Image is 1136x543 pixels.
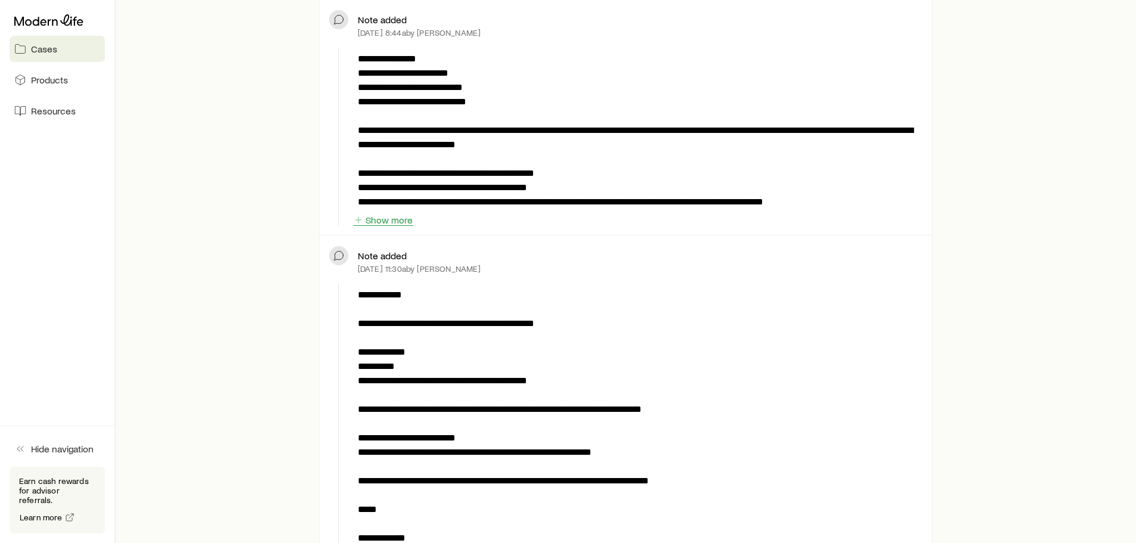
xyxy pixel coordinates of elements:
[358,250,407,262] p: Note added
[31,43,57,55] span: Cases
[353,215,413,226] button: Show more
[31,74,68,86] span: Products
[19,476,95,505] p: Earn cash rewards for advisor referrals.
[358,264,481,274] p: [DATE] 11:30a by [PERSON_NAME]
[20,513,63,522] span: Learn more
[10,467,105,533] div: Earn cash rewards for advisor referrals.Learn more
[10,98,105,124] a: Resources
[31,105,76,117] span: Resources
[10,67,105,93] a: Products
[31,443,94,455] span: Hide navigation
[358,14,407,26] p: Note added
[10,36,105,62] a: Cases
[358,28,481,38] p: [DATE] 8:44a by [PERSON_NAME]
[10,436,105,462] button: Hide navigation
